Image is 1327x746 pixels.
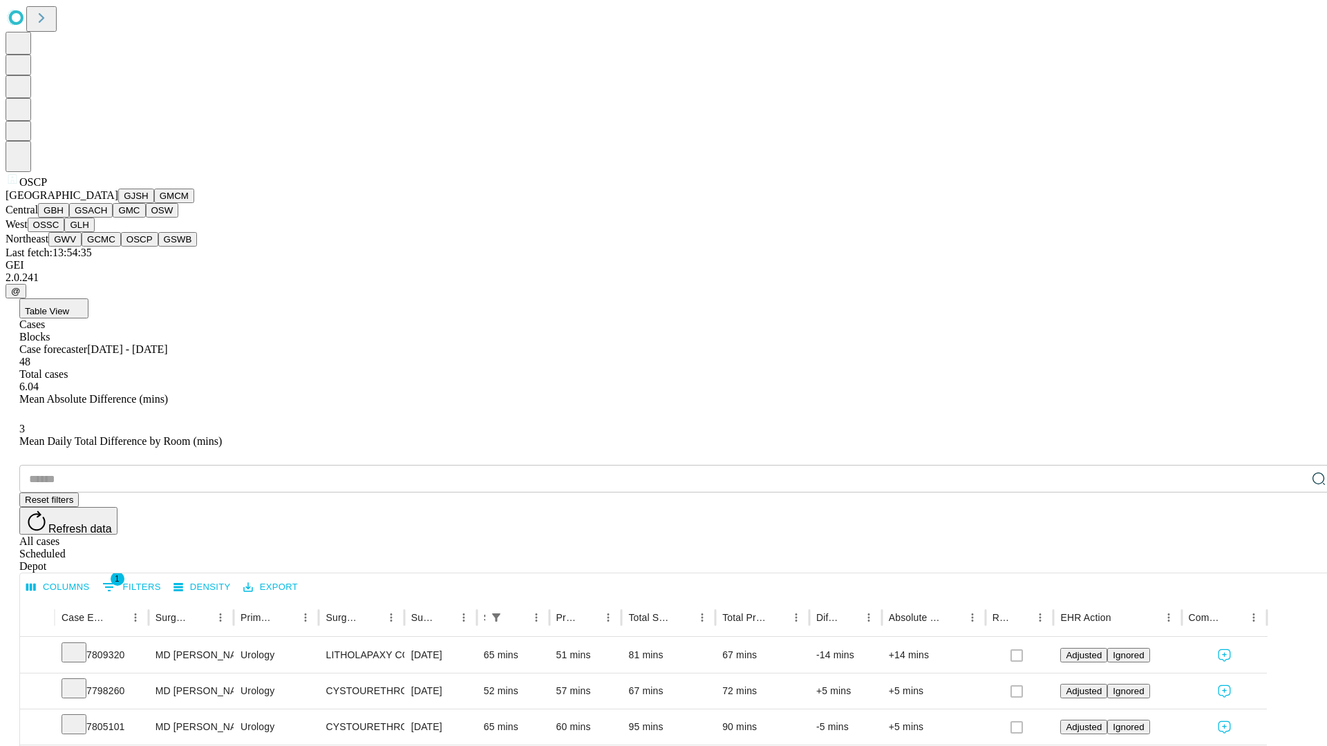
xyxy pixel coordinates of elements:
span: OSCP [19,176,47,188]
button: Menu [382,608,401,627]
div: +5 mins [889,673,979,709]
span: Mean Absolute Difference (mins) [19,393,168,405]
div: Comments [1189,612,1223,623]
button: Sort [840,608,859,627]
div: 7805101 [62,709,142,745]
button: Sort [943,608,963,627]
button: GJSH [118,189,154,203]
div: Surgery Name [326,612,360,623]
div: Urology [241,638,312,673]
div: 60 mins [556,709,615,745]
button: Menu [296,608,315,627]
span: @ [11,286,21,296]
button: Sort [1113,608,1132,627]
span: Northeast [6,233,48,245]
div: Predicted In Room Duration [556,612,578,623]
span: Adjusted [1066,686,1102,696]
div: MD [PERSON_NAME] [156,673,227,709]
div: 65 mins [484,638,543,673]
div: [DATE] [411,638,470,673]
button: Sort [579,608,599,627]
button: Menu [527,608,546,627]
button: GCMC [82,232,121,247]
span: Ignored [1113,722,1144,732]
span: Ignored [1113,650,1144,660]
div: 57 mins [556,673,615,709]
span: Ignored [1113,686,1144,696]
button: Menu [1030,608,1050,627]
button: Density [170,577,234,598]
div: -14 mins [816,638,875,673]
span: 1 [111,572,124,586]
span: Adjusted [1066,650,1102,660]
button: Adjusted [1060,720,1107,734]
button: Reset filters [19,492,79,507]
div: MD [PERSON_NAME] [156,709,227,745]
div: +5 mins [889,709,979,745]
span: Last fetch: 13:54:35 [6,247,92,258]
button: Sort [673,608,693,627]
button: Menu [859,608,878,627]
span: 48 [19,356,30,367]
div: MD [PERSON_NAME] [PERSON_NAME] [156,638,227,673]
div: [DATE] [411,709,470,745]
button: Ignored [1107,684,1149,698]
button: Select columns [23,577,93,598]
div: 67 mins [722,638,802,673]
button: Sort [1011,608,1030,627]
button: Show filters [99,576,164,598]
button: GLH [64,218,94,232]
span: Total cases [19,368,68,380]
div: -5 mins [816,709,875,745]
button: Show filters [487,608,506,627]
div: +5 mins [816,673,875,709]
div: 90 mins [722,709,802,745]
button: Menu [693,608,712,627]
button: GMCM [154,189,194,203]
button: OSCP [121,232,158,247]
div: LITHOLAPAXY COMPLICATED [326,638,397,673]
div: CYSTOURETHROSCOPY WITH FULGURATION MEDIUM BLADDER TUMOR [326,673,397,709]
span: Reset filters [25,495,73,505]
span: Central [6,204,38,216]
div: Surgery Date [411,612,433,623]
button: Ignored [1107,720,1149,734]
button: Menu [211,608,230,627]
span: West [6,218,28,230]
button: Sort [362,608,382,627]
button: GBH [38,203,69,218]
button: Export [240,577,301,598]
button: Menu [1159,608,1178,627]
span: 3 [19,423,25,434]
div: 95 mins [628,709,708,745]
button: GMC [113,203,145,218]
div: Resolved in EHR [992,612,1010,623]
button: Expand [27,716,48,740]
span: Mean Daily Total Difference by Room (mins) [19,435,222,447]
button: GSACH [69,203,113,218]
button: Menu [126,608,145,627]
div: 52 mins [484,673,543,709]
div: Absolute Difference [889,612,942,623]
div: CYSTOURETHROSCOPY [MEDICAL_DATA] WITH [MEDICAL_DATA] AND OR FULGURATION LESION [326,709,397,745]
button: OSSC [28,218,65,232]
div: [DATE] [411,673,470,709]
button: Adjusted [1060,684,1107,698]
div: Total Predicted Duration [722,612,766,623]
span: Adjusted [1066,722,1102,732]
button: OSW [146,203,179,218]
div: Primary Service [241,612,275,623]
button: Ignored [1107,648,1149,662]
button: Menu [1244,608,1263,627]
div: 72 mins [722,673,802,709]
button: Menu [599,608,618,627]
div: 7809320 [62,638,142,673]
button: Sort [106,608,126,627]
button: Menu [963,608,982,627]
div: 7798260 [62,673,142,709]
button: Menu [454,608,473,627]
div: EHR Action [1060,612,1111,623]
button: GSWB [158,232,198,247]
button: @ [6,284,26,298]
button: Sort [435,608,454,627]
